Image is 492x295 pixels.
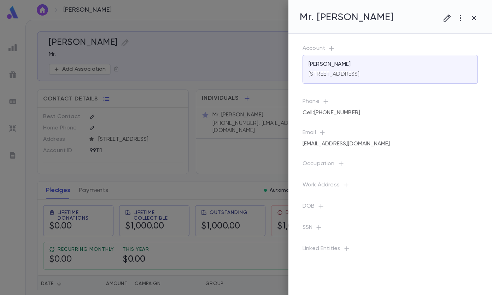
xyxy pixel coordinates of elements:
div: [EMAIL_ADDRESS][DOMAIN_NAME] [303,138,390,150]
div: Cell : [PHONE_NUMBER] [303,106,360,119]
p: [PERSON_NAME] [309,61,351,68]
p: [STREET_ADDRESS] [309,71,360,78]
h4: Mr. [PERSON_NAME] [300,11,394,23]
p: Email [303,129,478,139]
p: SSN [303,224,478,234]
p: Account [303,45,478,55]
p: Occupation [303,160,478,170]
p: Work Address [303,181,478,191]
p: Phone [303,98,478,108]
p: Linked Entities [303,245,478,255]
p: DOB [303,203,478,213]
